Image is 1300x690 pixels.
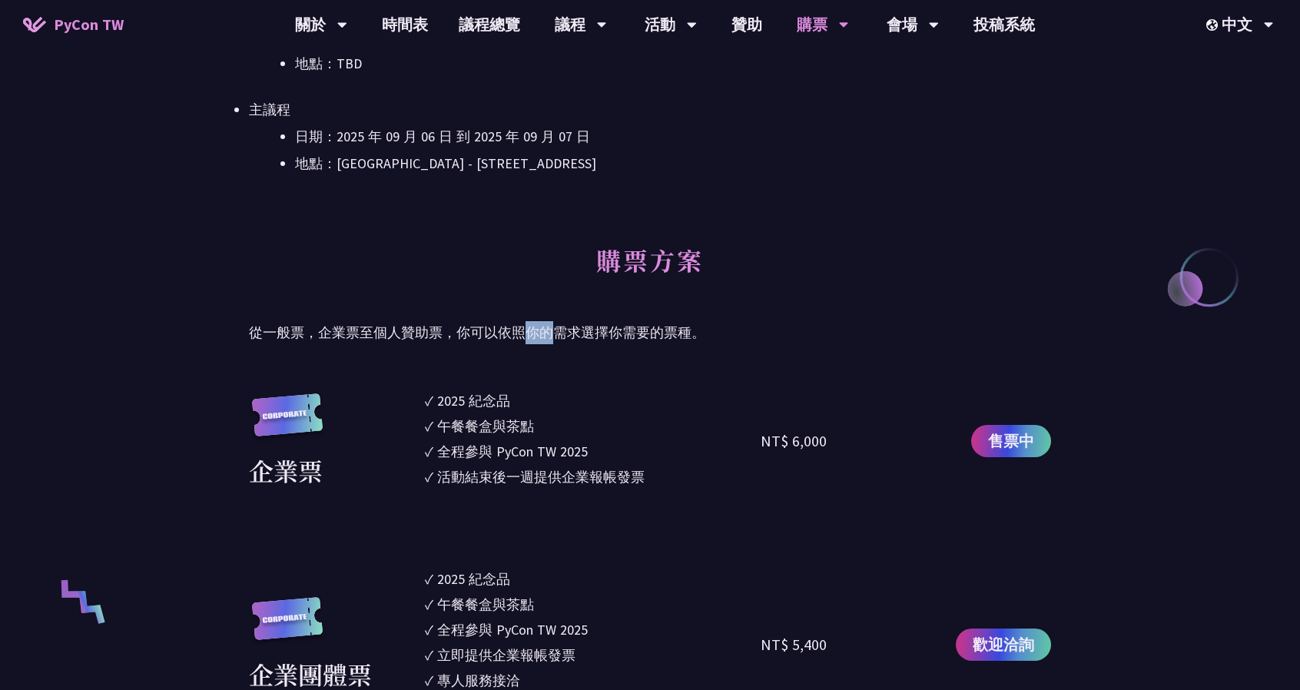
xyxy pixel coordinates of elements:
h2: 購票方案 [249,229,1051,313]
span: PyCon TW [54,13,124,36]
li: ✓ [425,416,761,436]
img: Locale Icon [1206,19,1222,31]
li: 地點：[GEOGRAPHIC_DATA] - ​[STREET_ADDRESS] [295,152,1051,175]
li: 主議程 [249,98,1051,175]
li: ✓ [425,466,761,487]
a: 歡迎洽詢 [956,629,1051,661]
li: ✓ [425,619,761,640]
span: 歡迎洽詢 [973,633,1034,656]
p: 從一般票，企業票至個人贊助票，你可以依照你的需求選擇你需要的票種。 [249,321,1051,344]
div: 2025 紀念品 [437,390,510,411]
li: ✓ [425,569,761,589]
img: Home icon of PyCon TW 2025 [23,17,46,32]
li: ✓ [425,645,761,665]
div: 午餐餐盒與茶點 [437,416,534,436]
div: NT$ 5,400 [761,633,827,656]
li: ✓ [425,594,761,615]
div: NT$ 6,000 [761,430,827,453]
a: 售票中 [971,425,1051,457]
img: corporate.a587c14.svg [249,393,326,453]
li: 地點：TBD [295,52,1051,75]
a: PyCon TW [8,5,139,44]
div: 全程參與 PyCon TW 2025 [437,619,588,640]
div: 企業票 [249,452,323,489]
li: 日期：2025 年 09 月 06 日 到 2025 年 09 月 07 日 [295,125,1051,148]
div: 2025 紀念品 [437,569,510,589]
li: ✓ [425,390,761,411]
img: corporate.a587c14.svg [249,597,326,656]
li: ✓ [425,441,761,462]
div: 立即提供企業報帳發票 [437,645,575,665]
div: 活動結束後一週提供企業報帳發票 [437,466,645,487]
div: 全程參與 PyCon TW 2025 [437,441,588,462]
div: 午餐餐盒與茶點 [437,594,534,615]
span: 售票中 [988,430,1034,453]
